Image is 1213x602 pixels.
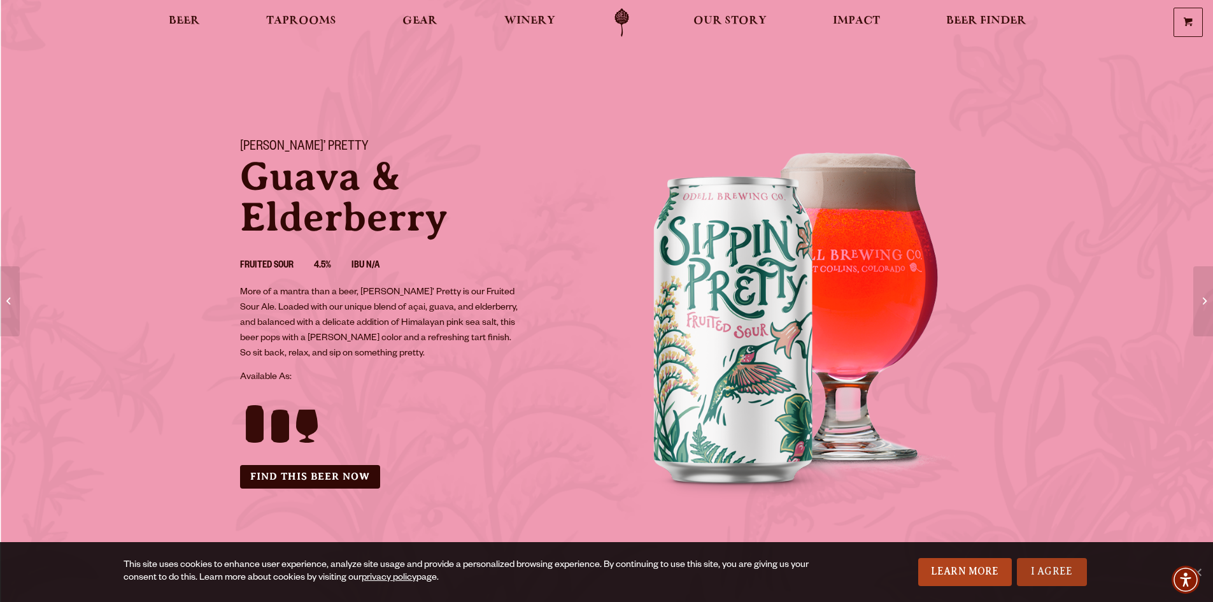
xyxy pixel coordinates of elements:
a: Odell Home [598,8,646,37]
p: Guava & Elderberry [240,156,592,238]
p: More of a mantra than a beer, [PERSON_NAME]’ Pretty is our Fruited Sour Ale. Loaded with our uniq... [240,285,521,362]
a: Our Story [685,8,775,37]
a: Beer [160,8,208,37]
a: Find this Beer Now [240,465,380,489]
li: Fruited Sour [240,258,314,275]
li: IBU N/A [351,258,400,275]
span: Winery [504,16,555,26]
span: Gear [402,16,437,26]
span: Beer Finder [946,16,1026,26]
span: Beer [169,16,200,26]
a: Beer Finder [938,8,1035,37]
div: This site uses cookies to enhance user experience, analyze site usage and provide a personalized ... [124,559,813,585]
h1: [PERSON_NAME]’ Pretty [240,140,592,156]
a: Winery [496,8,564,37]
a: Learn More [918,558,1012,586]
a: privacy policy [362,573,416,584]
span: Impact [833,16,880,26]
a: I Agree [1017,558,1087,586]
span: Taprooms [266,16,336,26]
span: Our Story [693,16,767,26]
img: This is the hero foreground aria label [607,124,989,506]
a: Taprooms [258,8,344,37]
a: Impact [825,8,888,37]
li: 4.5% [314,258,351,275]
div: Accessibility Menu [1172,566,1200,594]
a: Gear [394,8,446,37]
p: Available As: [240,370,592,385]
